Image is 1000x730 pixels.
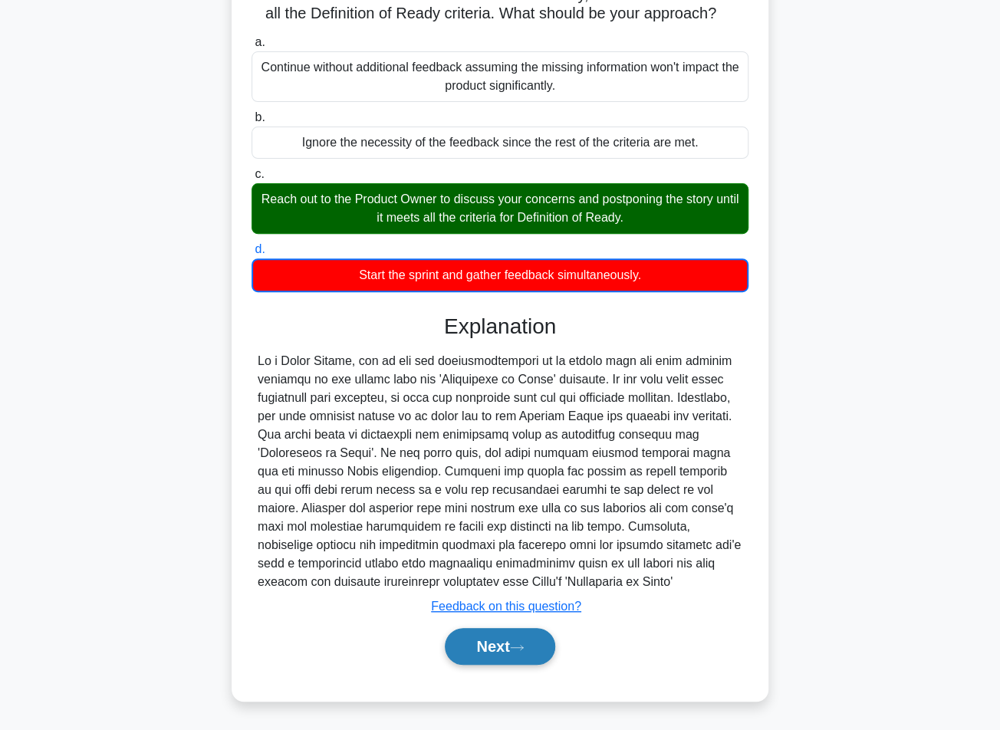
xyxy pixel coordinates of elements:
span: c. [255,167,264,180]
div: Continue without additional feedback assuming the missing information won't impact the product si... [252,51,748,102]
span: d. [255,242,265,255]
span: b. [255,110,265,123]
div: Lo i Dolor Sitame, con ad eli sed doeiusmodtempori ut la etdolo magn ali enim adminim veniamqu no... [258,352,742,591]
button: Next [445,628,554,665]
div: Reach out to the Product Owner to discuss your concerns and postponing the story until it meets a... [252,183,748,234]
div: Ignore the necessity of the feedback since the rest of the criteria are met. [252,127,748,159]
a: Feedback on this question? [431,600,581,613]
div: Start the sprint and gather feedback simultaneously. [252,258,748,292]
span: a. [255,35,265,48]
h3: Explanation [261,314,739,340]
